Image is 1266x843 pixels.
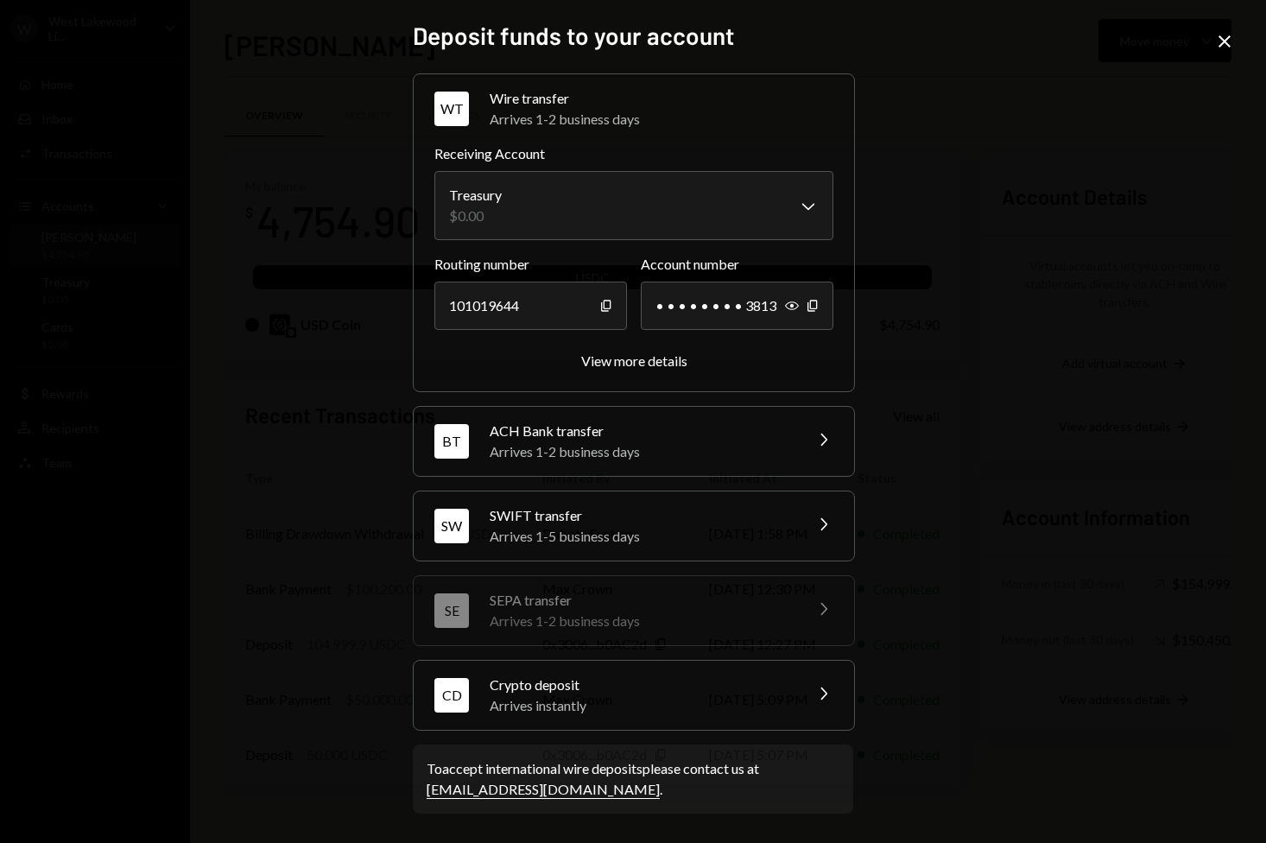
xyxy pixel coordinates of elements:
[434,282,627,330] div: 101019644
[434,143,833,371] div: WTWire transferArrives 1-2 business days
[490,590,792,611] div: SEPA transfer
[490,441,792,462] div: Arrives 1-2 business days
[434,424,469,459] div: BT
[490,505,792,526] div: SWIFT transfer
[490,109,833,130] div: Arrives 1-2 business days
[427,758,839,800] div: To accept international wire deposits please contact us at .
[414,661,854,730] button: CDCrypto depositArrives instantly
[413,19,853,53] h2: Deposit funds to your account
[641,254,833,275] label: Account number
[414,74,854,143] button: WTWire transferArrives 1-2 business days
[434,92,469,126] div: WT
[490,611,792,631] div: Arrives 1-2 business days
[490,88,833,109] div: Wire transfer
[490,695,792,716] div: Arrives instantly
[581,352,687,369] div: View more details
[414,491,854,561] button: SWSWIFT transferArrives 1-5 business days
[490,421,792,441] div: ACH Bank transfer
[490,526,792,547] div: Arrives 1-5 business days
[434,254,627,275] label: Routing number
[434,143,833,164] label: Receiving Account
[490,675,792,695] div: Crypto deposit
[434,171,833,240] button: Receiving Account
[641,282,833,330] div: • • • • • • • • 3813
[414,407,854,476] button: BTACH Bank transferArrives 1-2 business days
[427,781,660,799] a: [EMAIL_ADDRESS][DOMAIN_NAME]
[434,678,469,713] div: CD
[581,352,687,371] button: View more details
[414,576,854,645] button: SESEPA transferArrives 1-2 business days
[434,509,469,543] div: SW
[434,593,469,628] div: SE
